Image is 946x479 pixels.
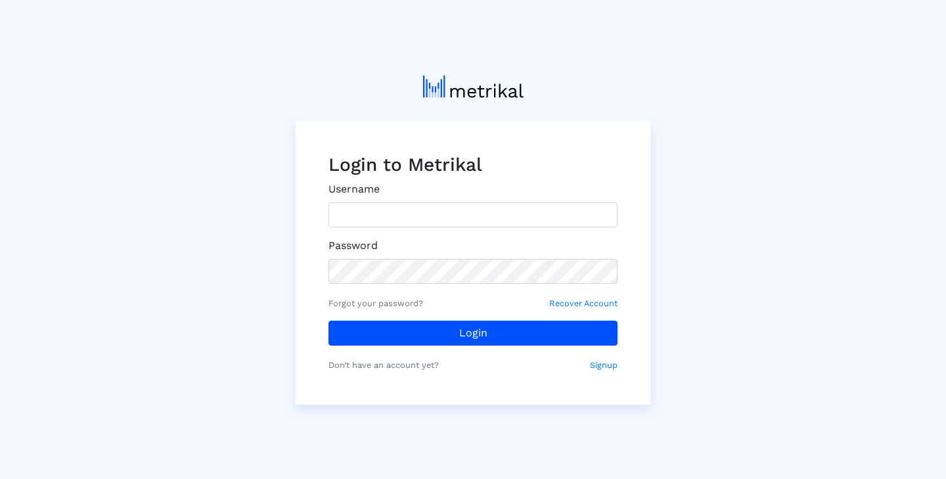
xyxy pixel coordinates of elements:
h3: Login to Metrikal [328,154,618,176]
small: Forgot your password? [328,297,423,309]
label: Username [328,181,380,197]
img: metrical-logo-light.png [423,76,524,98]
label: Password [328,238,378,254]
small: Recover Account [549,297,618,309]
button: Login [328,321,618,346]
small: Signup [590,359,618,371]
small: Don’t have an account yet? [328,359,439,371]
